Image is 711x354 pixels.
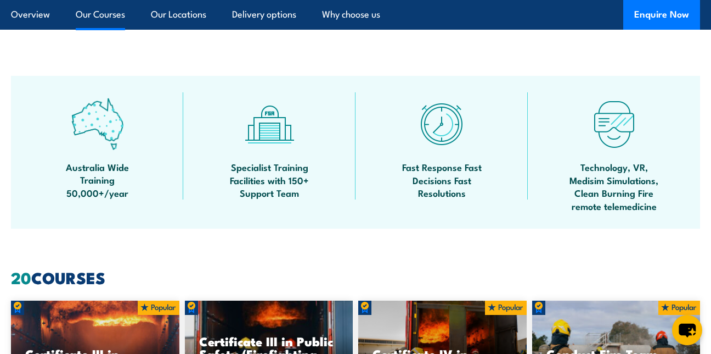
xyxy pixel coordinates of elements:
span: Technology, VR, Medisim Simulations, Clean Burning Fire remote telemedicine [565,161,663,212]
button: chat-button [672,315,702,345]
img: fast-icon [416,98,468,150]
h2: COURSES [11,270,700,285]
span: Australia Wide Training 50,000+/year [48,161,146,199]
img: tech-icon [588,98,640,150]
span: Specialist Training Facilities with 150+ Support Team [220,161,319,199]
img: auswide-icon [71,98,123,150]
img: facilities-icon [244,98,296,150]
strong: 20 [11,265,31,290]
span: Fast Response Fast Decisions Fast Resolutions [392,161,491,199]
